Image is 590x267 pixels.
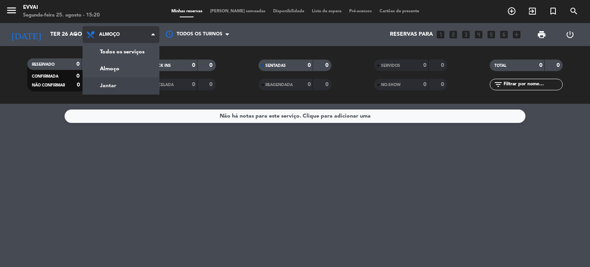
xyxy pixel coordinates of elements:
span: Lista de espera [308,9,345,13]
span: NÃO CONFIRMAR [32,83,65,87]
a: Todos os serviços [83,43,159,60]
strong: 0 [209,82,214,87]
i: looks_two [448,30,458,40]
span: CHECK INS [150,64,171,68]
i: turned_in_not [549,7,558,16]
span: CANCELADA [150,83,174,87]
i: menu [6,5,17,16]
i: looks_5 [486,30,496,40]
span: Reservas para [390,32,433,38]
span: print [537,30,546,39]
i: add_circle_outline [507,7,516,16]
span: RESERVADO [32,63,55,66]
i: [DATE] [6,26,46,43]
strong: 0 [76,73,80,79]
i: looks_4 [474,30,484,40]
strong: 0 [423,63,426,68]
span: SERVIDOS [381,64,400,68]
span: Pré-acessos [345,9,376,13]
i: looks_3 [461,30,471,40]
i: search [569,7,578,16]
strong: 0 [308,82,311,87]
div: Evvai [23,4,100,12]
span: REAGENDADA [265,83,293,87]
span: [PERSON_NAME] semeadas [206,9,269,13]
strong: 0 [76,61,80,67]
strong: 0 [325,82,330,87]
input: Filtrar por nome... [503,80,562,89]
i: power_settings_new [565,30,575,39]
span: SENTADAS [265,64,286,68]
span: NO-SHOW [381,83,401,87]
i: looks_one [436,30,446,40]
strong: 0 [539,63,542,68]
i: add_box [512,30,522,40]
span: Almoço [99,32,120,37]
a: Almoço [83,60,159,77]
i: exit_to_app [528,7,537,16]
strong: 0 [209,63,214,68]
i: arrow_drop_down [71,30,81,39]
i: looks_6 [499,30,509,40]
strong: 0 [441,63,446,68]
span: TOTAL [494,64,506,68]
strong: 0 [325,63,330,68]
span: CONFIRMADA [32,75,58,78]
strong: 0 [423,82,426,87]
span: Cartões de presente [376,9,423,13]
i: filter_list [494,80,503,89]
div: Não há notas para este serviço. Clique para adicionar uma [220,112,371,121]
span: Minhas reservas [167,9,206,13]
div: LOG OUT [556,23,584,46]
strong: 0 [557,63,561,68]
strong: 0 [441,82,446,87]
strong: 0 [77,82,80,88]
strong: 0 [308,63,311,68]
span: Disponibilidade [269,9,308,13]
strong: 0 [192,82,195,87]
div: Segunda-feira 25. agosto - 15:20 [23,12,100,19]
button: menu [6,5,17,19]
strong: 0 [192,63,195,68]
a: Jantar [83,77,159,94]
